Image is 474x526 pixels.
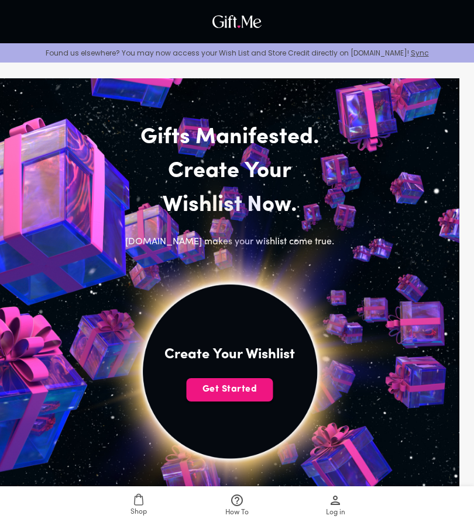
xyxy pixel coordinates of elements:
span: How To [225,507,249,518]
a: Log in [286,486,384,526]
p: Found us elsewhere? You may now access your Wish List and Store Credit directly on [DOMAIN_NAME]! [9,48,465,58]
h4: Create Your Wishlist [164,345,295,364]
h2: Gifts Manifested. [108,121,352,155]
span: Shop [130,507,147,518]
span: Get Started [187,383,273,396]
span: Log in [326,507,345,518]
img: GiftMe Logo [209,12,265,31]
a: Shop [90,486,188,526]
a: How To [188,486,286,526]
button: Get Started [187,378,273,402]
a: Sync [411,48,429,58]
